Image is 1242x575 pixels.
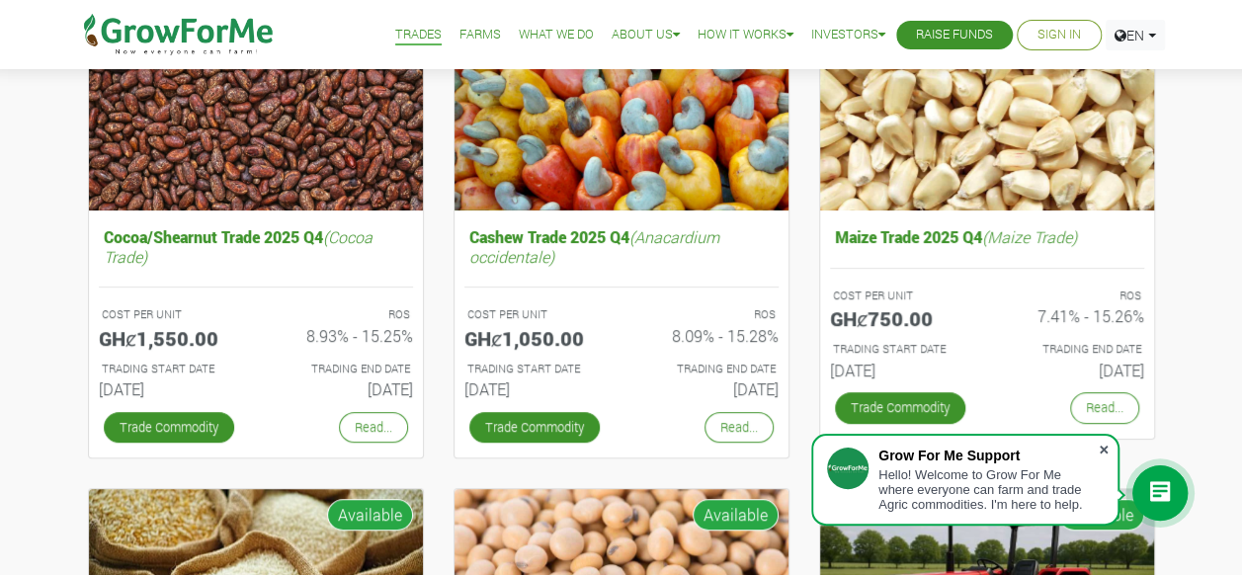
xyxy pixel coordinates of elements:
[636,379,779,398] h6: [DATE]
[1005,287,1141,304] p: ROS
[519,25,594,45] a: What We Do
[99,379,241,398] h6: [DATE]
[830,222,1144,251] h5: Maize Trade 2025 Q4
[467,361,604,377] p: Estimated Trading Start Date
[639,361,776,377] p: Estimated Trading End Date
[1106,20,1165,50] a: EN
[835,392,965,423] a: Trade Commodity
[693,499,779,531] span: Available
[459,25,501,45] a: Farms
[464,326,607,350] h5: GHȼ1,050.00
[830,306,972,330] h5: GHȼ750.00
[830,361,972,379] h6: [DATE]
[271,379,413,398] h6: [DATE]
[102,306,238,323] p: COST PER UNIT
[395,25,442,45] a: Trades
[704,412,774,443] a: Read...
[464,222,779,406] a: Cashew Trade 2025 Q4(Anacardium occidentale) COST PER UNIT GHȼ1,050.00 ROS 8.09% - 15.28% TRADING...
[878,448,1098,463] div: Grow For Me Support
[833,287,969,304] p: COST PER UNIT
[1037,25,1081,45] a: Sign In
[104,226,373,266] i: (Cocoa Trade)
[271,326,413,345] h6: 8.93% - 15.25%
[104,412,234,443] a: Trade Commodity
[274,306,410,323] p: ROS
[916,25,993,45] a: Raise Funds
[811,25,885,45] a: Investors
[99,326,241,350] h5: GHȼ1,550.00
[612,25,680,45] a: About Us
[878,467,1098,512] div: Hello! Welcome to Grow For Me where everyone can farm and trade Agric commodities. I'm here to help.
[327,499,413,531] span: Available
[982,226,1077,247] i: (Maize Trade)
[464,222,779,270] h5: Cashew Trade 2025 Q4
[339,412,408,443] a: Read...
[102,361,238,377] p: Estimated Trading Start Date
[464,379,607,398] h6: [DATE]
[833,341,969,358] p: Estimated Trading Start Date
[830,222,1144,387] a: Maize Trade 2025 Q4(Maize Trade) COST PER UNIT GHȼ750.00 ROS 7.41% - 15.26% TRADING START DATE [D...
[469,412,600,443] a: Trade Commodity
[469,226,719,266] i: (Anacardium occidentale)
[467,306,604,323] p: COST PER UNIT
[1005,341,1141,358] p: Estimated Trading End Date
[639,306,776,323] p: ROS
[99,222,413,270] h5: Cocoa/Shearnut Trade 2025 Q4
[1002,361,1144,379] h6: [DATE]
[1070,392,1139,423] a: Read...
[1002,306,1144,325] h6: 7.41% - 15.26%
[274,361,410,377] p: Estimated Trading End Date
[99,222,413,406] a: Cocoa/Shearnut Trade 2025 Q4(Cocoa Trade) COST PER UNIT GHȼ1,550.00 ROS 8.93% - 15.25% TRADING ST...
[636,326,779,345] h6: 8.09% - 15.28%
[698,25,793,45] a: How it Works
